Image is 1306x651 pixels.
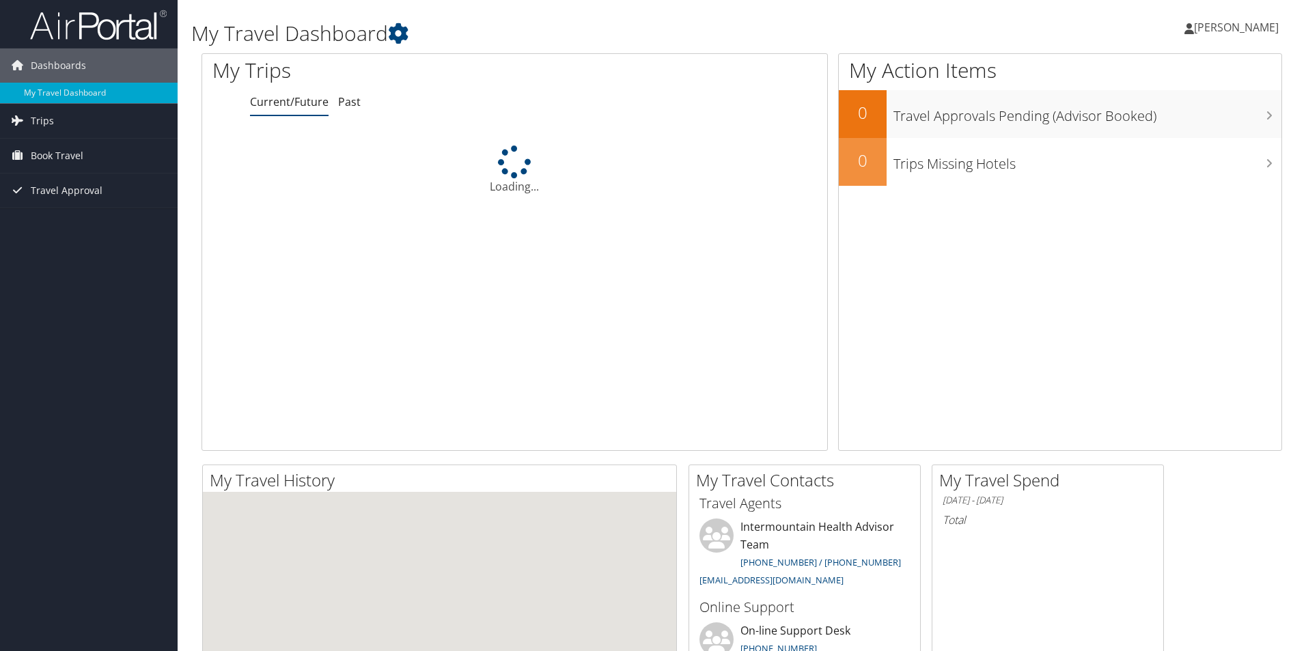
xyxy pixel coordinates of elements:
h2: My Travel History [210,469,676,492]
span: Trips [31,104,54,138]
h1: My Action Items [839,56,1281,85]
a: [PHONE_NUMBER] / [PHONE_NUMBER] [740,556,901,568]
h3: Travel Approvals Pending (Advisor Booked) [893,100,1281,126]
span: Dashboards [31,49,86,83]
span: [PERSON_NAME] [1194,20,1279,35]
h6: [DATE] - [DATE] [943,494,1153,507]
h3: Trips Missing Hotels [893,148,1281,174]
h2: 0 [839,101,887,124]
h3: Online Support [699,598,910,617]
h2: 0 [839,149,887,172]
a: 0Trips Missing Hotels [839,138,1281,186]
h2: My Travel Spend [939,469,1163,492]
a: Past [338,94,361,109]
li: Intermountain Health Advisor Team [693,518,917,592]
a: 0Travel Approvals Pending (Advisor Booked) [839,90,1281,138]
h1: My Travel Dashboard [191,19,926,48]
h3: Travel Agents [699,494,910,513]
h6: Total [943,512,1153,527]
h1: My Trips [212,56,557,85]
span: Travel Approval [31,174,102,208]
img: airportal-logo.png [30,9,167,41]
a: [PERSON_NAME] [1184,7,1292,48]
div: Loading... [202,146,827,195]
span: Book Travel [31,139,83,173]
a: Current/Future [250,94,329,109]
h2: My Travel Contacts [696,469,920,492]
a: [EMAIL_ADDRESS][DOMAIN_NAME] [699,574,844,586]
